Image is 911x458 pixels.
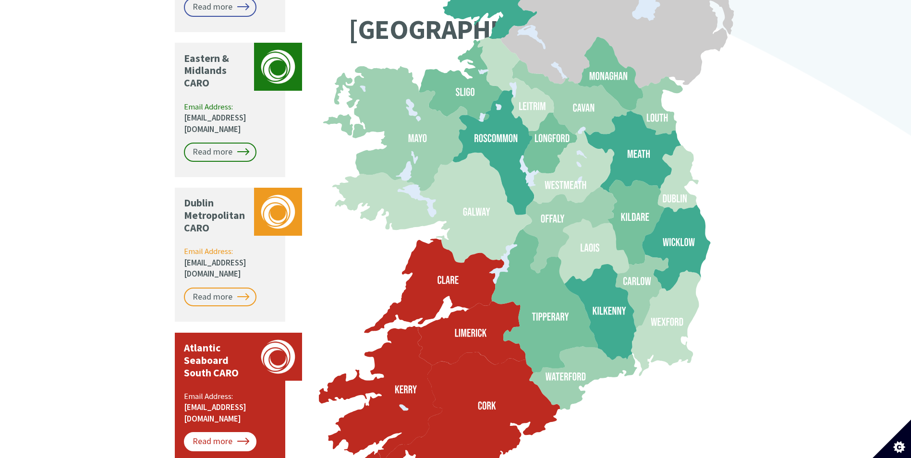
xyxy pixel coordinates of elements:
[873,420,911,458] button: Set cookie preferences
[184,197,249,234] p: Dublin Metropolitan CARO
[184,432,256,451] a: Read more
[184,391,278,425] p: Email Address:
[184,112,246,134] a: [EMAIL_ADDRESS][DOMAIN_NAME]
[184,101,278,135] p: Email Address:
[184,288,256,307] a: Read more
[184,342,249,379] p: Atlantic Seaboard South CARO
[184,257,246,279] a: [EMAIL_ADDRESS][DOMAIN_NAME]
[349,12,595,47] text: [GEOGRAPHIC_DATA]
[184,402,246,424] a: [EMAIL_ADDRESS][DOMAIN_NAME]
[184,143,256,162] a: Read more
[184,246,278,280] p: Email Address:
[184,52,249,90] p: Eastern & Midlands CARO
